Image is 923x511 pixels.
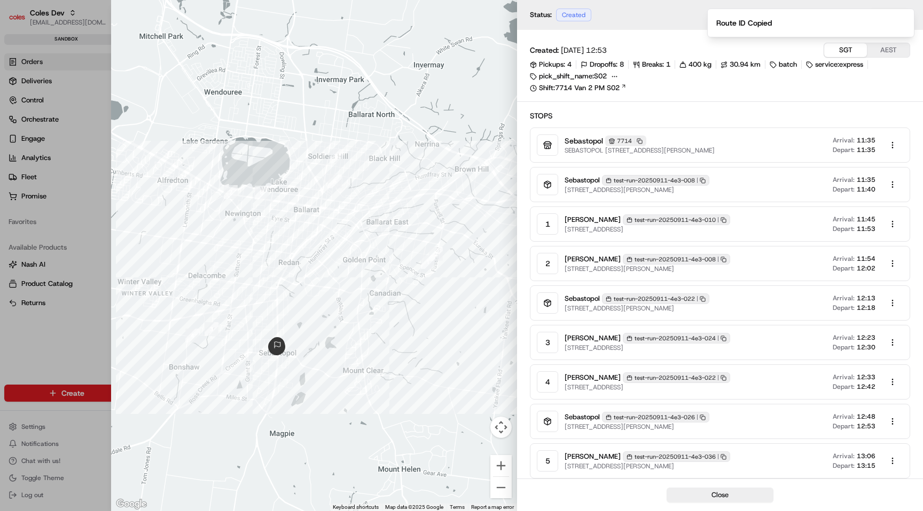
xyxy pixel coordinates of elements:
span: [STREET_ADDRESS] [565,383,730,392]
h2: Stops [530,110,910,121]
span: Pickups: [539,60,565,69]
span: SEBASTOPOL [STREET_ADDRESS][PERSON_NAME] [565,146,715,155]
div: Start new chat [36,102,175,113]
span: 12:13 [857,294,875,302]
div: test-run-20250911-4e3-010 [623,214,730,225]
span: Arrival: [833,294,855,302]
span: 30.94 km [730,60,761,69]
span: [PERSON_NAME] [565,333,621,343]
span: 11:35 [857,146,875,154]
span: Depart: [833,422,855,430]
span: Sebastopol [565,135,603,146]
div: We're available if you need us! [36,113,135,121]
img: Google [114,497,149,511]
div: pickup-rte_f44B8LN2RDvUYsGW7FwuBv [268,338,285,355]
span: Map data ©2025 Google [385,504,443,510]
span: [PERSON_NAME] [565,254,621,264]
span: Arrival: [833,136,855,145]
span: Arrival: [833,373,855,381]
span: 8 [620,60,624,69]
div: waypoint-rte_f44B8LN2RDvUYsGW7FwuBv [429,247,443,261]
p: Welcome 👋 [11,43,194,60]
button: Zoom in [490,455,512,476]
span: API Documentation [101,155,171,165]
button: Map camera controls [490,417,512,438]
span: 11:35 [857,175,875,184]
span: [STREET_ADDRESS][PERSON_NAME] [565,462,730,470]
a: Powered byPylon [75,180,129,189]
div: waypoint-rte_f44B8LN2RDvUYsGW7FwuBv [255,186,269,199]
div: 1 [537,213,558,235]
div: test-run-20250911-4e3-022 [623,372,730,383]
div: 💻 [90,156,99,164]
div: service:express [806,60,863,69]
div: batch [770,60,797,69]
div: waypoint-rte_f44B8LN2RDvUYsGW7FwuBv [421,255,435,269]
a: Shift:7714 Van 2 PM S02 [530,83,910,93]
a: Report a map error [471,504,514,510]
span: 12:53 [857,422,875,430]
span: Sebastopol [565,412,600,422]
span: Depart: [833,343,855,352]
div: Route ID Copied [716,18,772,28]
span: 12:30 [857,343,875,352]
span: Depart: [833,225,855,233]
span: Pylon [106,181,129,189]
span: 1 [666,60,670,69]
input: Got a question? Start typing here... [28,69,192,80]
div: pick_shift_name:S02 [530,71,607,81]
span: 11:40 [857,185,875,194]
div: waypoint-rte_f44B8LN2RDvUYsGW7FwuBv [205,322,218,336]
button: Zoom out [490,477,512,498]
span: 12:42 [857,382,875,391]
div: 2 [537,253,558,274]
span: Breaks: [642,60,664,69]
div: waypoint-rte_f44B8LN2RDvUYsGW7FwuBv [224,185,238,199]
div: test-run-20250911-4e3-022 [602,293,709,304]
button: AEST [867,43,910,57]
div: waypoint-rte_f44B8LN2RDvUYsGW7FwuBv [328,174,342,188]
span: 11:53 [857,225,875,233]
span: [PERSON_NAME] [565,373,621,382]
button: SGT [824,43,867,57]
span: 12:48 [857,412,875,421]
span: Depart: [833,382,855,391]
div: 4 [537,371,558,393]
span: 12:33 [857,373,875,381]
span: Arrival: [833,215,855,223]
span: [STREET_ADDRESS][PERSON_NAME] [565,186,709,194]
span: 12:23 [857,333,875,342]
span: [PERSON_NAME] [565,215,621,225]
span: 4 [567,60,572,69]
span: Depart: [833,264,855,273]
div: waypoint-rte_f44B8LN2RDvUYsGW7FwuBv [330,149,343,163]
div: 📗 [11,156,19,164]
div: test-run-20250911-4e3-036 [623,451,730,462]
span: [STREET_ADDRESS] [565,225,730,234]
span: Arrival: [833,333,855,342]
div: waypoint-rte_f44B8LN2RDvUYsGW7FwuBv [185,329,199,342]
span: 11:54 [857,254,875,263]
span: Depart: [833,185,855,194]
button: Start new chat [182,105,194,118]
img: Nash [11,11,32,32]
span: Depart: [833,146,855,154]
span: Arrival: [833,412,855,421]
a: 💻API Documentation [86,150,176,170]
span: 12:18 [857,304,875,312]
span: Created: [530,45,559,55]
span: Arrival: [833,175,855,184]
div: 5 [537,450,558,472]
span: [PERSON_NAME] [565,452,621,461]
span: Sebastopol [565,294,600,304]
span: 12:02 [857,264,875,273]
span: Dropoffs: [590,60,617,69]
span: 11:45 [857,215,875,223]
span: 13:06 [857,452,875,460]
div: test-run-20250911-4e3-008 [602,175,709,186]
a: Open this area in Google Maps (opens a new window) [114,497,149,511]
div: test-run-20250911-4e3-024 [623,333,730,344]
span: 11:35 [857,136,875,145]
button: Close [667,488,773,502]
span: Depart: [833,304,855,312]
